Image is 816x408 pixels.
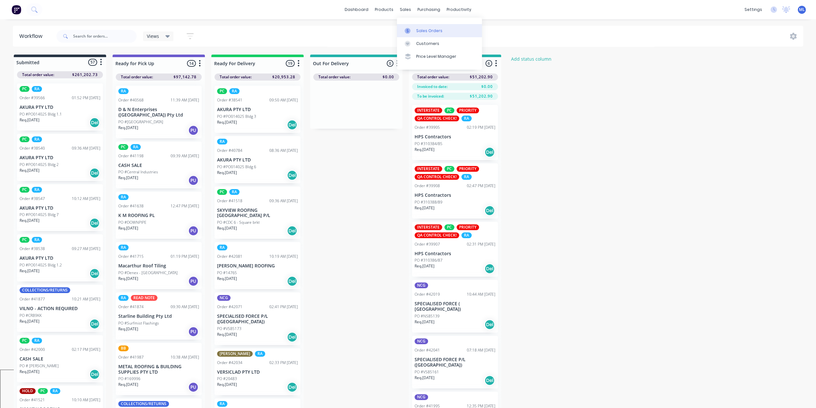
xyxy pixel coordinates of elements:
div: PCRAOrder #3854009:36 AM [DATE]AKURA PTY LTDPO #PO014025 Bldg 2Req.[DATE]Del [17,134,103,181]
p: VILNO - ACTION REQUIRED [20,306,100,311]
div: PC [20,237,29,243]
span: $51,202.90 [470,93,493,99]
div: 02:33 PM [DATE] [269,360,298,366]
p: Req. [DATE] [118,326,138,332]
div: INTERSTATE [415,166,442,172]
p: SPECIALISED FORCE P/L ([GEOGRAPHIC_DATA]) [415,357,495,368]
div: 10:12 AM [DATE] [72,196,100,202]
p: PO #Surfmist Flashings [118,320,159,326]
p: Req. [DATE] [415,205,434,211]
div: RA [217,139,227,144]
div: 02:19 PM [DATE] [467,125,495,130]
p: PO #CDC 6 - Square brkt [217,220,260,225]
div: NCGOrder #4207102:41 PM [DATE]SPECIALISED FORCE P/L ([GEOGRAPHIC_DATA])PO #VS85173Req.[DATE]Del [215,292,300,345]
div: RA [118,245,129,250]
div: 02:17 PM [DATE] [72,347,100,352]
span: $261,202.73 [72,72,98,78]
div: Del [287,170,297,180]
div: HOLD [20,388,36,394]
p: Req. [DATE] [118,382,138,387]
div: PCRAOrder #3956601:52 PM [DATE]AKURA PTY LTDPO #PO014025 Bldg 1.1Req.[DATE]Del [17,83,103,131]
div: 10:21 AM [DATE] [72,296,100,302]
p: PO #PO014025 Bldg 6 [217,164,256,170]
p: CASH SALE [20,356,100,362]
div: Del [484,375,495,386]
div: Del [89,168,100,178]
div: RA [229,189,240,195]
div: 11:39 AM [DATE] [171,97,199,103]
div: PU [188,276,198,286]
div: RA [461,174,472,180]
div: Order #40784 [217,148,242,153]
p: Req. [DATE] [217,225,237,231]
div: RA [229,88,240,94]
div: PU [188,175,198,186]
div: Del [89,117,100,128]
div: Order #42081 [217,254,242,259]
div: Order #41518 [217,198,242,204]
div: 02:41 PM [DATE] [269,304,298,310]
p: METAL ROOFING & BUILDING SUPPLIES PTY LTD [118,364,199,375]
div: INTERSTATE [415,108,442,113]
div: RAOrder #4056811:39 AM [DATE]D & N Enterprises ([GEOGRAPHIC_DATA]) Pty LtdPO #[GEOGRAPHIC_DATA]Re... [116,86,202,138]
div: INTERSTATEPCPRIORITYQA CONTROL CHECK!RAOrder #3990702:31 PM [DATE]HPS ContractorsPO #310386/87Req... [412,222,498,277]
div: Sales Orders [416,28,442,34]
div: PRIORITY [457,108,479,113]
div: Order #41987 [118,354,144,360]
span: $0.00 [481,84,493,90]
div: PC [20,187,29,193]
span: $20,953.28 [272,74,295,80]
div: COLLECTIONS/RETURNS [20,287,70,293]
div: RAOrder #4171501:19 PM [DATE]Macarthur Roof TilingPO #Denex - [GEOGRAPHIC_DATA]Req.[DATE]PU [116,242,202,289]
div: RA [461,232,472,238]
div: 09:36 AM [DATE] [269,198,298,204]
div: 09:27 AM [DATE] [72,246,100,252]
div: Order #39907 [415,241,440,247]
div: RA [217,245,227,250]
div: PC [444,166,454,172]
div: Order #39908 [415,183,440,189]
div: 02:31 PM [DATE] [467,241,495,247]
div: 07:18 AM [DATE] [467,347,495,353]
div: PU [188,125,198,135]
div: Del [484,205,495,216]
span: Total order value: [22,72,54,78]
p: Req. [DATE] [217,170,237,176]
p: CASH SALE [118,163,199,168]
p: PO #310384/85 [415,141,442,147]
p: PO #[GEOGRAPHIC_DATA] [118,119,163,125]
p: HPS Contractors [415,134,495,140]
div: INTERSTATEPCPRIORITYQA CONTROL CHECK!RAOrder #3990502:19 PM [DATE]HPS ContractorsPO #310384/85Req... [412,105,498,160]
button: Add status column [508,55,555,63]
div: Order #38538 [20,246,45,252]
p: Req. [DATE] [20,218,39,223]
p: PO # [PERSON_NAME] [20,363,59,369]
span: Total order value: [318,74,350,80]
div: Del [287,332,297,342]
p: Req. [DATE] [415,319,434,325]
div: COLLECTIONS/RETURNSOrder #4187710:21 AM [DATE]VILNO - ACTION REQUIREDPO #CR89KKReq.[DATE]Del [17,285,103,332]
p: HPS Contractors [415,193,495,198]
div: purchasing [414,5,443,14]
div: NCGOrder #4204107:18 AM [DATE]SPECIALISED FORCE P/L ([GEOGRAPHIC_DATA])PO #VS85161Req.[DATE]Del [412,336,498,388]
p: PO #Denex - [GEOGRAPHIC_DATA] [118,270,178,276]
p: VERSICLAD PTY LTD [217,369,298,375]
p: PO #PO014025 Bldg 1.2 [20,262,62,268]
p: Req. [DATE] [20,168,39,173]
p: PO #PO014025 Bldg 7 [20,212,59,218]
p: SPECIALISED FORCE P/L ([GEOGRAPHIC_DATA]) [217,314,298,325]
div: RA [118,295,129,301]
p: Req. [DATE] [20,369,39,375]
div: 09:36 AM [DATE] [72,145,100,151]
div: RA [32,187,42,193]
div: Order #42000 [20,347,45,352]
div: PC [20,86,29,92]
p: AKURA PTY LTD [20,155,100,161]
div: QA CONTROL CHECK! [415,174,459,180]
span: Views [147,33,159,39]
p: AKURA PTY LTD [20,205,100,211]
div: 09:50 AM [DATE] [269,97,298,103]
p: Req. [DATE] [118,225,138,231]
p: Req. [DATE] [20,268,39,274]
p: PO #310388/89 [415,199,442,205]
